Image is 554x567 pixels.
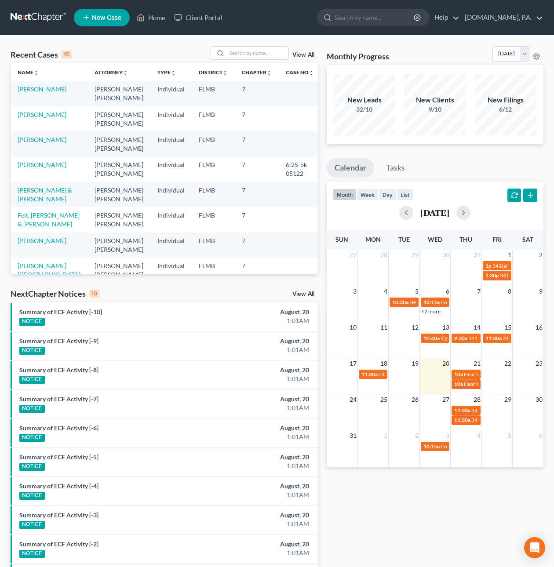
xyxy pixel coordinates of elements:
[286,69,314,76] a: Case Nounfold_more
[538,250,543,260] span: 2
[411,358,419,369] span: 19
[235,258,279,283] td: 7
[334,95,395,105] div: New Leads
[535,394,543,405] span: 30
[19,482,98,490] a: Summary of ECF Activity [-4]
[192,106,235,131] td: FLMB
[222,70,228,76] i: unfold_more
[62,51,72,58] div: 15
[411,394,419,405] span: 26
[19,318,45,326] div: NOTICE
[11,288,99,299] div: NextChapter Notices
[500,272,535,279] span: 341(a) meeting
[87,182,150,207] td: [PERSON_NAME] [PERSON_NAME]
[123,70,128,76] i: unfold_more
[227,47,288,59] input: Search by name...
[19,434,45,442] div: NOTICE
[19,511,98,519] a: Summary of ECF Activity [-3]
[404,105,466,114] div: 9/10
[218,491,309,499] div: 1:01AM
[414,430,419,441] span: 2
[383,430,388,441] span: 1
[352,286,357,297] span: 3
[335,236,348,243] span: Sun
[11,49,72,60] div: Recent Cases
[454,407,470,414] span: 11:30a
[464,381,482,387] span: Hearing
[292,291,314,297] a: View All
[19,366,98,374] a: Summary of ECF Activity [-8]
[473,322,481,333] span: 14
[365,236,381,243] span: Mon
[475,105,536,114] div: 6/12
[441,335,519,342] span: Signing Date for [PERSON_NAME]
[218,520,309,528] div: 1:01AM
[473,358,481,369] span: 21
[441,358,450,369] span: 20
[292,52,314,58] a: View All
[379,358,388,369] span: 18
[473,250,481,260] span: 31
[471,417,506,423] span: 341(a) meeting
[170,10,227,25] a: Client Portal
[235,131,279,156] td: 7
[485,262,492,269] span: 1p
[218,345,309,354] div: 1:01AM
[19,395,98,403] a: Summary of ECF Activity [-7]
[218,453,309,462] div: August, 20
[335,9,415,25] input: Search by name...
[87,157,150,182] td: [PERSON_NAME] [PERSON_NAME]
[218,482,309,491] div: August, 20
[441,322,450,333] span: 13
[199,69,228,76] a: Districtunfold_more
[471,407,506,414] span: 341(a) meeting
[218,308,309,316] div: August, 20
[150,258,192,283] td: Individual
[19,424,98,432] a: Summary of ECF Activity [-6]
[150,207,192,232] td: Individual
[357,189,379,200] button: week
[398,236,410,243] span: Tue
[441,299,490,305] span: Confirmation hearing
[19,463,45,471] div: NOTICE
[383,286,388,297] span: 4
[19,308,102,316] a: Summary of ECF Activity [-10]
[33,70,39,76] i: unfold_more
[18,186,72,203] a: [PERSON_NAME] & [PERSON_NAME]
[378,158,413,178] a: Tasks
[18,69,39,76] a: Nameunfold_more
[349,322,357,333] span: 10
[192,81,235,106] td: FLMB
[454,381,463,387] span: 10a
[538,286,543,297] span: 9
[460,10,543,25] a: [DOMAIN_NAME], P.A.
[95,69,128,76] a: Attorneyunfold_more
[192,157,235,182] td: FLMB
[535,358,543,369] span: 23
[18,85,66,93] a: [PERSON_NAME]
[524,537,545,558] div: Open Intercom Messenger
[334,105,395,114] div: 32/10
[150,81,192,106] td: Individual
[379,189,397,200] button: day
[18,237,66,244] a: [PERSON_NAME]
[333,189,357,200] button: month
[423,443,440,450] span: 10:15a
[421,308,441,315] a: +2 more
[441,443,490,450] span: Confirmation hearing
[218,433,309,441] div: 1:01AM
[132,10,170,25] a: Home
[503,335,537,342] span: 341(a) meeting
[507,286,512,297] span: 8
[235,81,279,106] td: 7
[192,207,235,232] td: FLMB
[242,69,272,76] a: Chapterunfold_more
[397,189,413,200] button: list
[361,371,378,378] span: 11:30a
[235,182,279,207] td: 7
[235,207,279,232] td: 7
[279,157,321,182] td: 6:25-bk-05122
[218,366,309,374] div: August, 20
[349,358,357,369] span: 17
[411,250,419,260] span: 29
